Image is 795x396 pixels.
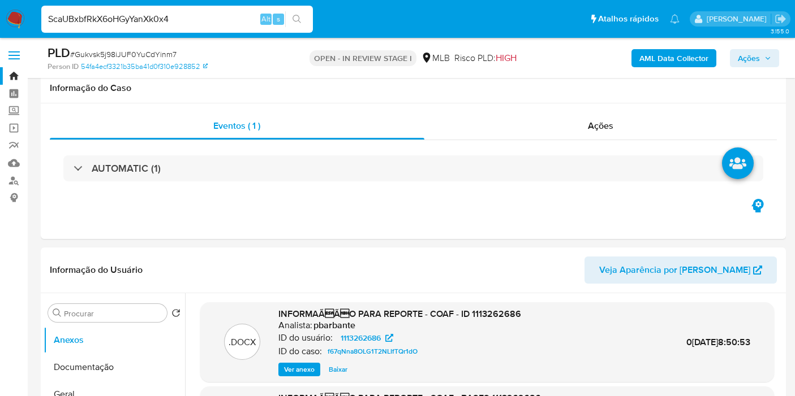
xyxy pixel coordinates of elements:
[48,62,79,72] b: Person ID
[92,162,161,175] h3: AUTOMATIC (1)
[454,52,517,64] span: Risco PLD:
[41,12,313,27] input: Pesquise usuários ou casos...
[44,354,185,381] button: Documentação
[329,364,347,375] span: Baixar
[171,308,181,321] button: Retornar ao pedido padrão
[585,256,777,284] button: Veja Aparência por [PERSON_NAME]
[686,336,750,349] span: 0[DATE]8:50:53
[334,331,400,345] a: 1113262686
[285,11,308,27] button: search-icon
[213,119,260,132] span: Eventos ( 1 )
[323,345,422,358] a: f67qNna8OLG1T2NLIfTQr1dO
[50,264,143,276] h1: Informação do Usuário
[775,13,787,25] a: Sair
[278,332,333,343] p: ID do usuário:
[599,256,750,284] span: Veja Aparência por [PERSON_NAME]
[421,52,450,64] div: MLB
[707,14,771,24] p: leticia.merlin@mercadolivre.com
[50,82,777,94] h1: Informação do Caso
[81,62,208,72] a: 54fa4ecf3321b35ba41d0f310e928852
[496,51,517,64] span: HIGH
[730,49,779,67] button: Ações
[278,320,312,331] p: Analista:
[323,363,353,376] button: Baixar
[313,320,355,331] h6: pbarbante
[48,43,70,62] b: PLD
[229,336,256,349] p: .DOCX
[588,119,613,132] span: Ações
[277,14,280,24] span: s
[53,308,62,317] button: Procurar
[278,307,521,320] span: INFORMAÃÃO PARA REPORTE - COAF - ID 1113262686
[670,14,680,24] a: Notificações
[341,331,381,345] span: 1113262686
[63,155,763,181] div: AUTOMATIC (1)
[64,308,162,319] input: Procurar
[261,14,270,24] span: Alt
[639,49,708,67] b: AML Data Collector
[44,327,185,354] button: Anexos
[278,363,320,376] button: Ver anexo
[278,346,322,357] p: ID do caso:
[70,49,177,60] span: # Gukvsk5j98iJUF0YuCdYinm7
[598,13,659,25] span: Atalhos rápidos
[328,345,418,358] span: f67qNna8OLG1T2NLIfTQr1dO
[284,364,315,375] span: Ver anexo
[631,49,716,67] button: AML Data Collector
[738,49,760,67] span: Ações
[310,50,416,66] p: OPEN - IN REVIEW STAGE I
